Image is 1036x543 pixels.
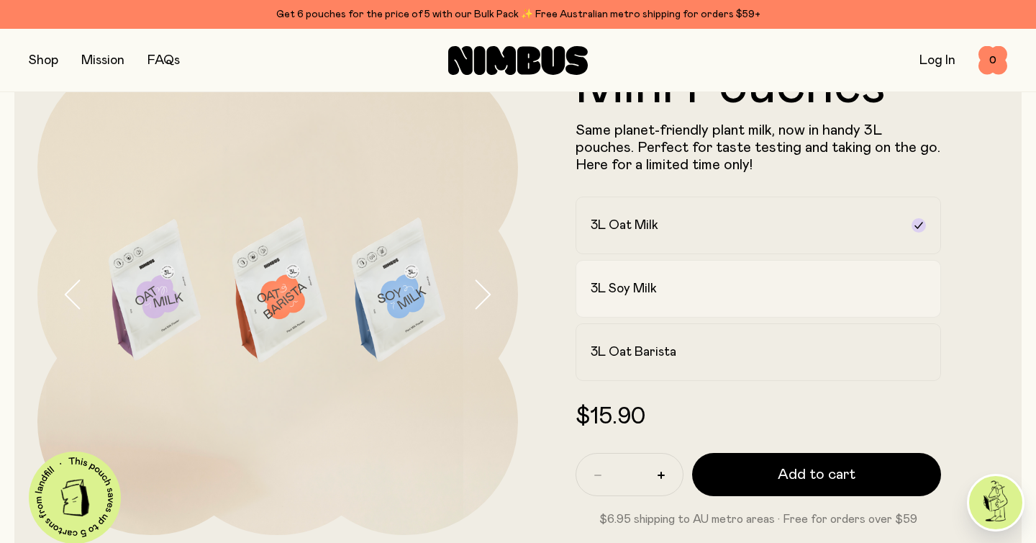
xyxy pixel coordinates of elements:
[692,453,941,496] button: Add to cart
[969,476,1022,529] img: agent
[591,344,676,361] h2: 3L Oat Barista
[978,46,1007,75] button: 0
[591,280,657,297] h2: 3L Soy Milk
[576,122,941,174] p: Same planet-friendly plant milk, now in handy 3L pouches. Perfect for taste testing and taking on...
[576,511,941,528] p: $6.95 shipping to AU metro areas · Free for orders over $59
[576,405,645,428] span: $15.90
[29,6,1007,23] div: Get 6 pouches for the price of 5 with our Bulk Pack ✨ Free Australian metro shipping for orders $59+
[778,465,855,485] span: Add to cart
[919,54,955,67] a: Log In
[81,54,124,67] a: Mission
[591,217,658,234] h2: 3L Oat Milk
[147,54,180,67] a: FAQs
